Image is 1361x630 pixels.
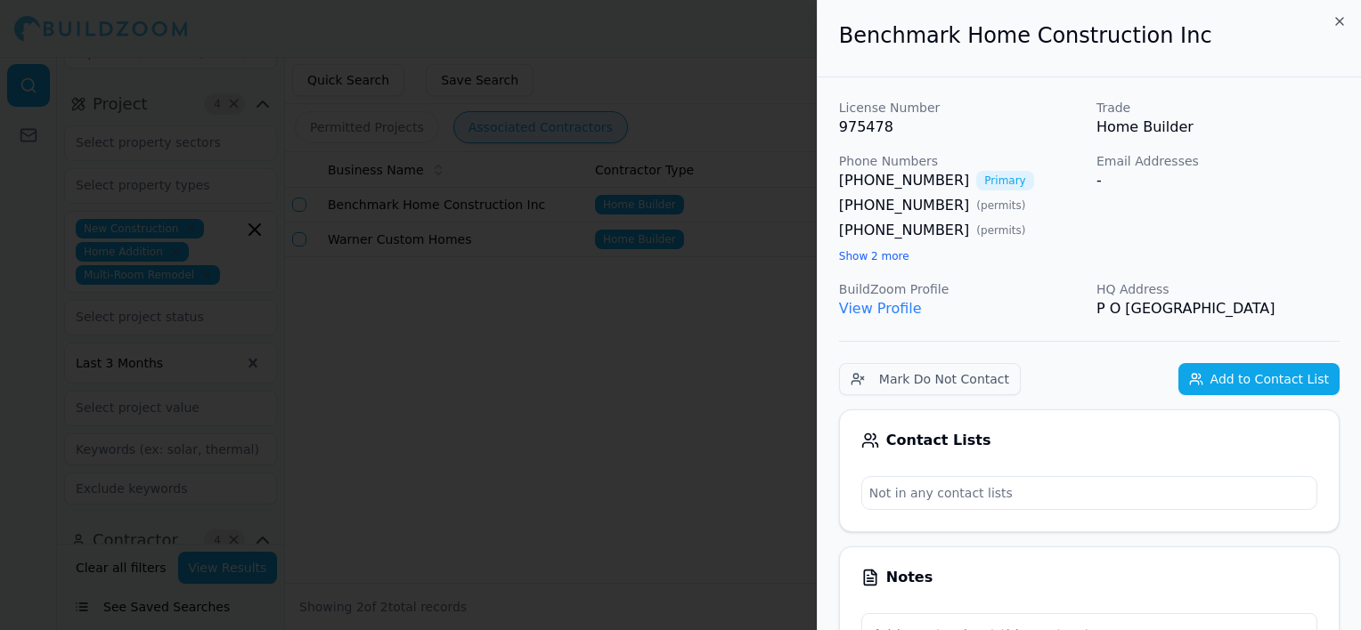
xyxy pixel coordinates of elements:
button: Show 2 more [839,249,909,263]
span: Primary [976,171,1033,190]
p: Not in any contact lists [862,477,1316,509]
span: ( permits ) [976,223,1025,238]
a: [PHONE_NUMBER] [839,195,970,216]
div: - [1096,170,1340,191]
a: View Profile [839,300,922,317]
p: Trade [1096,99,1340,117]
p: Email Addresses [1096,152,1340,170]
p: HQ Address [1096,280,1340,298]
a: [PHONE_NUMBER] [839,170,970,191]
p: Home Builder [1096,117,1340,138]
p: 975478 [839,117,1082,138]
button: Add to Contact List [1178,363,1340,395]
p: Phone Numbers [839,152,1082,170]
p: BuildZoom Profile [839,280,1082,298]
a: [PHONE_NUMBER] [839,220,970,241]
span: ( permits ) [976,198,1025,213]
p: P O [GEOGRAPHIC_DATA] [1096,298,1340,319]
div: Notes [861,569,1317,586]
h2: Benchmark Home Construction Inc [839,21,1340,50]
button: Mark Do Not Contact [839,363,1021,395]
div: Contact Lists [861,432,1317,449]
p: License Number [839,99,1082,117]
